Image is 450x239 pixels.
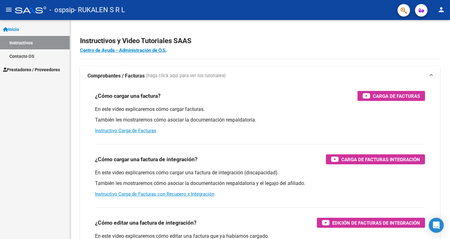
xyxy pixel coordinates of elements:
[80,66,440,86] mat-expansion-panel-header: Comprobantes / Facturas (haga click aquí para ver los tutoriales)
[74,3,125,17] span: - RUKALEN S R L
[437,6,445,13] mat-icon: person
[95,155,197,164] h3: ¿Cómo cargar una factura de integración?
[3,66,60,73] span: Prestadores / Proveedores
[95,106,425,113] p: En este video explicaremos cómo cargar facturas.
[373,92,420,100] span: Carga de Facturas
[95,117,425,123] p: También les mostraremos cómo asociar la documentación respaldatoria.
[317,218,425,228] button: Edición de Facturas de integración
[95,169,425,176] p: En este video explicaremos cómo cargar una factura de integración (discapacidad).
[3,26,19,33] span: Inicio
[146,72,226,79] span: (haga click aquí para ver los tutoriales)
[341,156,420,163] span: Carga de Facturas Integración
[429,218,444,233] div: Open Intercom Messenger
[332,219,420,227] span: Edición de Facturas de integración
[95,191,214,197] a: Instructivo Carga de Facturas con Recupero x Integración
[49,3,74,17] span: - ospsip
[95,218,197,227] h3: ¿Cómo editar una factura de integración?
[95,180,425,187] p: También les mostraremos cómo asociar la documentación respaldatoria y el legajo del afiliado.
[95,128,156,133] a: Instructivo Carga de Facturas
[357,91,425,101] button: Carga de Facturas
[80,47,167,53] a: Centro de Ayuda - Administración de O.S.
[326,154,425,164] button: Carga de Facturas Integración
[5,6,12,13] mat-icon: menu
[80,35,440,47] h2: Instructivos y Video Tutoriales SAAS
[95,92,161,100] h3: ¿Cómo cargar una factura?
[87,72,145,79] strong: Comprobantes / Facturas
